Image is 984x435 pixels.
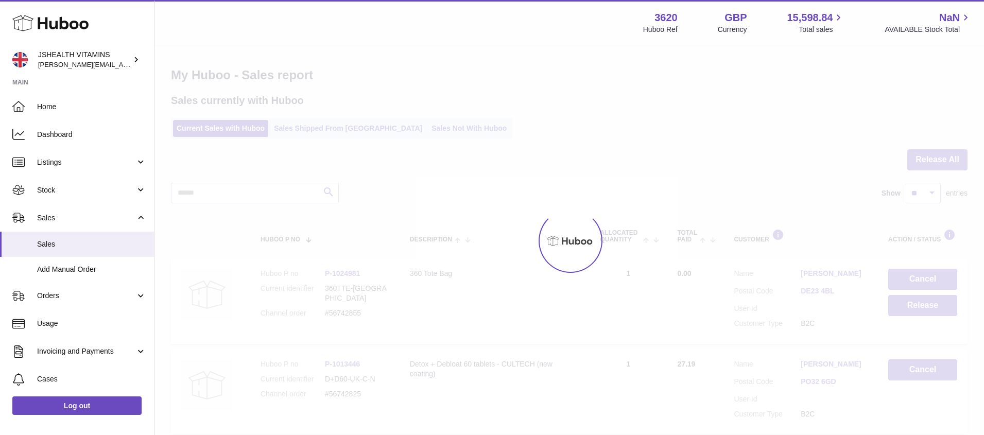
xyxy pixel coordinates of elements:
[37,291,135,301] span: Orders
[12,52,28,67] img: francesca@jshealthvitamins.com
[37,265,146,274] span: Add Manual Order
[885,11,972,34] a: NaN AVAILABLE Stock Total
[37,374,146,384] span: Cases
[38,50,131,69] div: JSHEALTH VITAMINS
[787,11,833,25] span: 15,598.84
[724,11,747,25] strong: GBP
[37,346,135,356] span: Invoicing and Payments
[799,25,844,34] span: Total sales
[787,11,844,34] a: 15,598.84 Total sales
[37,213,135,223] span: Sales
[37,185,135,195] span: Stock
[38,60,206,68] span: [PERSON_NAME][EMAIL_ADDRESS][DOMAIN_NAME]
[37,130,146,140] span: Dashboard
[939,11,960,25] span: NaN
[885,25,972,34] span: AVAILABLE Stock Total
[37,158,135,167] span: Listings
[37,102,146,112] span: Home
[718,25,747,34] div: Currency
[654,11,678,25] strong: 3620
[643,25,678,34] div: Huboo Ref
[37,239,146,249] span: Sales
[12,396,142,415] a: Log out
[37,319,146,328] span: Usage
